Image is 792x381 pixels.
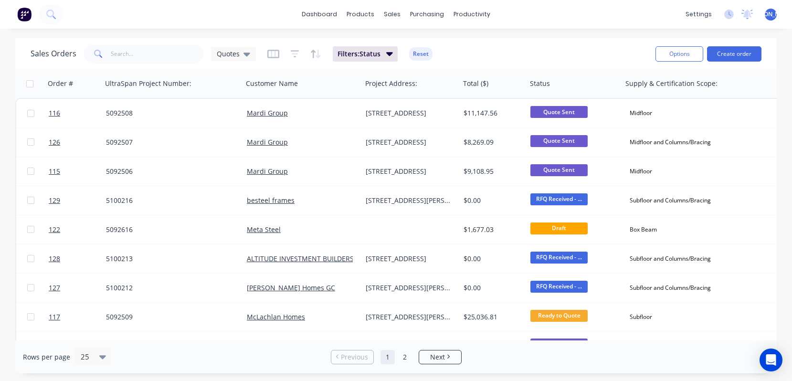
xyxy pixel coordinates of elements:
[419,352,461,362] a: Next page
[49,186,106,215] a: 129
[106,138,232,147] div: 5092507
[49,128,106,157] a: 126
[530,135,588,147] span: Quote Sent
[106,312,232,322] div: 5092509
[247,225,281,234] a: Meta Steel
[111,44,204,63] input: Search...
[366,138,452,147] div: [STREET_ADDRESS]
[297,7,342,21] a: dashboard
[17,7,32,21] img: Factory
[655,46,703,62] button: Options
[530,222,588,234] span: Draft
[626,311,656,323] div: Subfloor
[31,49,76,58] h1: Sales Orders
[247,138,288,147] a: Mardi Group
[333,46,398,62] button: Filters:Status
[247,283,335,292] a: [PERSON_NAME] Homes GC
[530,339,588,350] span: Quote Sent
[331,352,373,362] a: Previous page
[464,167,520,176] div: $9,108.95
[342,7,379,21] div: products
[327,350,465,364] ul: Pagination
[106,108,232,118] div: 5092508
[49,196,60,205] span: 129
[49,99,106,127] a: 116
[366,312,452,322] div: [STREET_ADDRESS][PERSON_NAME]
[760,349,782,371] div: Open Intercom Messenger
[106,225,232,234] div: 5092616
[49,244,106,273] a: 128
[626,107,656,119] div: Midfloor
[217,49,240,59] span: Quotes
[49,332,106,360] a: 125
[49,303,106,331] a: 117
[449,7,495,21] div: productivity
[409,47,433,61] button: Reset
[49,108,60,118] span: 116
[626,282,715,294] div: Subfloor and Columns/Bracing
[106,167,232,176] div: 5092506
[463,79,488,88] div: Total ($)
[49,283,60,293] span: 127
[398,350,412,364] a: Page 2
[247,196,295,205] a: besteel frames
[464,283,520,293] div: $0.00
[48,79,73,88] div: Order #
[625,79,718,88] div: Supply & Certification Scope:
[380,350,395,364] a: Page 1 is your current page
[366,254,452,264] div: [STREET_ADDRESS]
[49,138,60,147] span: 126
[464,225,520,234] div: $1,677.03
[106,283,232,293] div: 5100212
[105,79,191,88] div: UltraSpan Project Number:
[379,7,405,21] div: sales
[338,49,380,59] span: Filters: Status
[49,157,106,186] a: 115
[626,223,661,236] div: Box Beam
[464,196,520,205] div: $0.00
[530,79,550,88] div: Status
[247,312,305,321] a: McLachlan Homes
[366,283,452,293] div: [STREET_ADDRESS][PERSON_NAME]
[530,281,588,293] span: RFQ Received - ...
[49,312,60,322] span: 117
[366,108,452,118] div: [STREET_ADDRESS]
[626,194,715,207] div: Subfloor and Columns/Bracing
[681,7,717,21] div: settings
[366,196,452,205] div: [STREET_ADDRESS][PERSON_NAME]
[626,165,656,178] div: Midfloor
[49,215,106,244] a: 122
[49,274,106,302] a: 127
[49,254,60,264] span: 128
[626,339,656,352] div: Subfloor
[405,7,449,21] div: purchasing
[246,79,298,88] div: Customer Name
[430,352,445,362] span: Next
[23,352,70,362] span: Rows per page
[365,79,417,88] div: Project Address:
[341,352,368,362] span: Previous
[464,138,520,147] div: $8,269.09
[530,193,588,205] span: RFQ Received - ...
[530,106,588,118] span: Quote Sent
[106,196,232,205] div: 5100216
[530,252,588,264] span: RFQ Received - ...
[626,253,715,265] div: Subfloor and Columns/Bracing
[464,254,520,264] div: $0.00
[106,254,232,264] div: 5100213
[464,312,520,322] div: $25,036.81
[247,254,381,263] a: ALTITUDE INVESTMENT BUILDERS PTY LTD
[464,108,520,118] div: $11,147.56
[247,167,288,176] a: Mardi Group
[247,108,288,117] a: Mardi Group
[49,167,60,176] span: 115
[707,46,761,62] button: Create order
[530,164,588,176] span: Quote Sent
[49,225,60,234] span: 122
[626,136,715,148] div: Midfloor and Columns/Bracing
[366,167,452,176] div: [STREET_ADDRESS]
[530,310,588,322] span: Ready to Quote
